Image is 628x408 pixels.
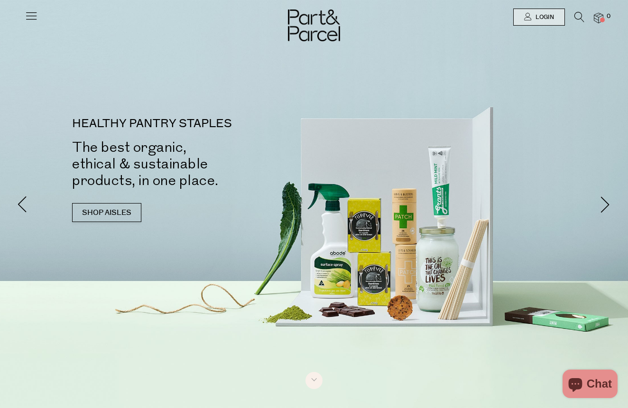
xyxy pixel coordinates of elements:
[594,13,603,23] a: 0
[72,139,328,189] h2: The best organic, ethical & sustainable products, in one place.
[72,203,141,222] a: SHOP AISLES
[533,13,554,21] span: Login
[72,118,328,130] p: HEALTHY PANTRY STAPLES
[513,9,565,26] a: Login
[604,12,613,21] span: 0
[288,9,340,41] img: Part&Parcel
[560,370,620,400] inbox-online-store-chat: Shopify online store chat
